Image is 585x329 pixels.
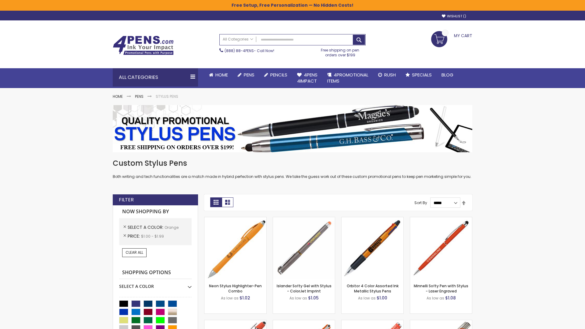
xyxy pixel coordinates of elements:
[156,94,178,99] strong: Stylus Pens
[441,72,453,78] span: Blog
[412,72,432,78] span: Specials
[225,48,254,53] a: (888) 88-4PENS
[119,266,192,279] strong: Shopping Options
[141,234,164,239] span: $1.00 - $1.99
[297,72,317,84] span: 4Pens 4impact
[119,205,192,218] strong: Now Shopping by
[233,68,259,82] a: Pens
[209,283,262,293] a: Neon Stylus Highlighter-Pen Combo
[273,217,335,222] a: Islander Softy Gel with Stylus - ColorJet Imprint-Orange
[342,217,403,279] img: Orbitor 4 Color Assorted Ink Metallic Stylus Pens-Orange
[223,37,253,42] span: All Categories
[128,224,165,230] span: Select A Color
[113,105,472,152] img: Stylus Pens
[259,68,292,82] a: Pencils
[204,68,233,82] a: Home
[225,48,274,53] span: - Call Now!
[342,320,403,325] a: Marin Softy Pen with Stylus - Laser Engraved-Orange
[377,295,387,301] span: $1.00
[410,217,472,222] a: Minnelli Softy Pen with Stylus - Laser Engraved-Orange
[384,72,396,78] span: Rush
[165,225,179,230] span: Orange
[342,217,403,222] a: Orbitor 4 Color Assorted Ink Metallic Stylus Pens-Orange
[122,248,147,257] a: Clear All
[273,320,335,325] a: Avendale Velvet Touch Stylus Gel Pen-Orange
[414,283,468,293] a: Minnelli Softy Pen with Stylus - Laser Engraved
[373,68,401,82] a: Rush
[128,233,141,239] span: Price
[289,295,307,301] span: As low as
[126,250,143,255] span: Clear All
[327,72,368,84] span: 4PROMOTIONAL ITEMS
[315,45,366,58] div: Free shipping on pen orders over $199
[270,72,287,78] span: Pencils
[292,68,322,88] a: 4Pens4impact
[119,279,192,289] div: Select A Color
[220,34,256,44] a: All Categories
[239,295,250,301] span: $1.02
[210,197,222,207] strong: Grid
[135,94,144,99] a: Pens
[277,283,331,293] a: Islander Softy Gel with Stylus - ColorJet Imprint
[442,14,466,19] a: Wishlist
[414,200,427,205] label: Sort By
[119,196,134,203] strong: Filter
[215,72,228,78] span: Home
[410,217,472,279] img: Minnelli Softy Pen with Stylus - Laser Engraved-Orange
[427,295,444,301] span: As low as
[113,68,198,87] div: All Categories
[221,295,239,301] span: As low as
[437,68,458,82] a: Blog
[113,94,123,99] a: Home
[204,217,266,279] img: Neon Stylus Highlighter-Pen Combo-Orange
[204,320,266,325] a: 4P-MS8B-Orange
[358,295,376,301] span: As low as
[445,295,456,301] span: $1.08
[244,72,254,78] span: Pens
[113,158,472,179] div: Both writing and tech functionalities are a match made in hybrid perfection with stylus pens. We ...
[204,217,266,222] a: Neon Stylus Highlighter-Pen Combo-Orange
[113,158,472,168] h1: Custom Stylus Pens
[347,283,399,293] a: Orbitor 4 Color Assorted Ink Metallic Stylus Pens
[410,320,472,325] a: Tres-Chic Softy Brights with Stylus Pen - Laser-Orange
[322,68,373,88] a: 4PROMOTIONALITEMS
[113,36,174,55] img: 4Pens Custom Pens and Promotional Products
[273,217,335,279] img: Islander Softy Gel with Stylus - ColorJet Imprint-Orange
[308,295,319,301] span: $1.05
[401,68,437,82] a: Specials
